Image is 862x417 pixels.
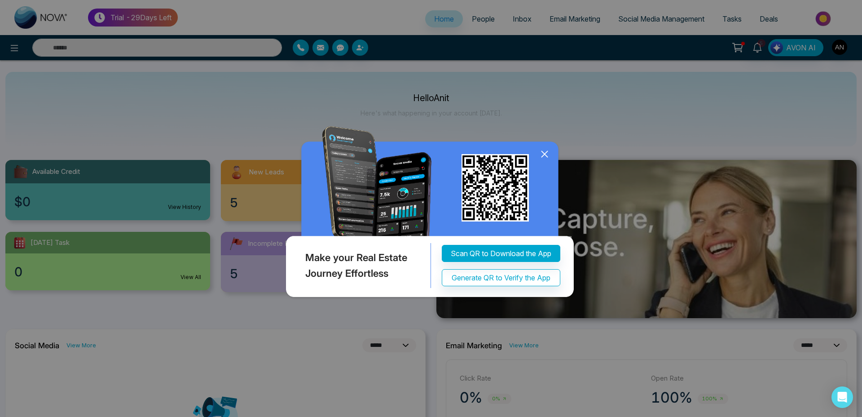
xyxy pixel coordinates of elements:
[462,154,529,222] img: qr_for_download_app.png
[284,126,578,301] img: QRModal
[284,243,431,288] div: Make your Real Estate Journey Effortless
[442,269,560,286] button: Generate QR to Verify the App
[442,245,560,262] button: Scan QR to Download the App
[831,386,853,408] div: Open Intercom Messenger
